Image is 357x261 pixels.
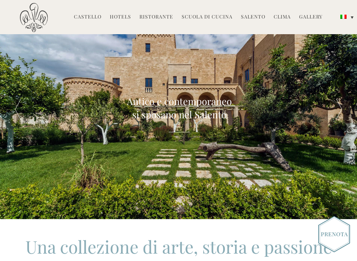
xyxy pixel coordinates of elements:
[241,13,265,21] a: Salento
[74,13,101,21] a: Castello
[340,15,347,19] img: Italiano
[299,13,322,21] a: Gallery
[274,13,291,21] a: Clima
[20,3,48,32] img: Castello di Ugento
[127,95,232,121] h2: Antico e contemporaneo si sposano nel Salento
[318,216,350,252] img: Book_Button_Italian.png
[182,13,233,21] a: Scuola di Cucina
[139,13,173,21] a: Ristorante
[110,13,131,21] a: Hotels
